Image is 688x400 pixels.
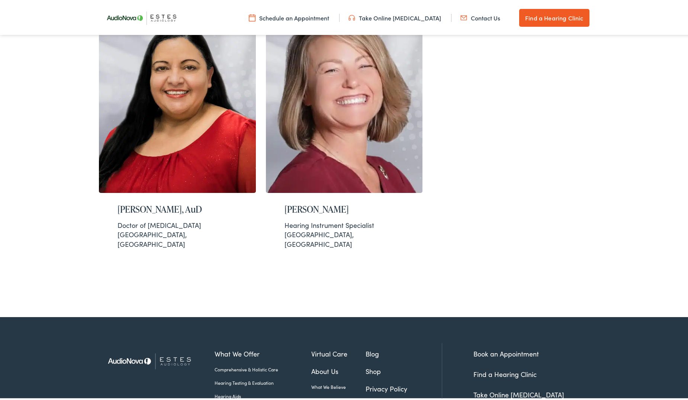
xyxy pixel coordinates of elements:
a: Blog [366,347,442,357]
h2: [PERSON_NAME], AuD [118,203,237,213]
a: Take Online [MEDICAL_DATA] [473,388,564,398]
a: Book an Appointment [473,348,539,357]
a: Shop [366,365,442,375]
div: Hearing Instrument Specialist [284,219,404,228]
a: Find a Hearing Clinic [473,368,537,377]
a: Hearing Testing & Evaluation [215,378,312,385]
a: Hearing Aids [215,391,312,398]
img: utility icon [348,12,355,20]
img: utility icon [460,12,467,20]
a: [PERSON_NAME], AuD Doctor of [MEDICAL_DATA][GEOGRAPHIC_DATA], [GEOGRAPHIC_DATA] [99,19,256,258]
h2: [PERSON_NAME] [284,203,404,213]
a: Contact Us [460,12,500,20]
a: Find a Hearing Clinic [519,7,589,25]
a: What We Believe [311,382,366,389]
img: utility icon [249,12,255,20]
div: Doctor of [MEDICAL_DATA] [118,219,237,228]
a: What We Offer [215,347,312,357]
a: About Us [311,365,366,375]
a: Take Online [MEDICAL_DATA] [348,12,441,20]
div: [GEOGRAPHIC_DATA], [GEOGRAPHIC_DATA] [284,219,404,247]
a: [PERSON_NAME] Hearing Instrument Specialist[GEOGRAPHIC_DATA], [GEOGRAPHIC_DATA] [266,19,423,258]
a: Schedule an Appointment [249,12,329,20]
a: Privacy Policy [366,382,442,392]
a: Virtual Care [311,347,366,357]
img: Estes Audiology [102,342,204,378]
div: [GEOGRAPHIC_DATA], [GEOGRAPHIC_DATA] [118,219,237,247]
a: Comprehensive & Holistic Care [215,365,312,371]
